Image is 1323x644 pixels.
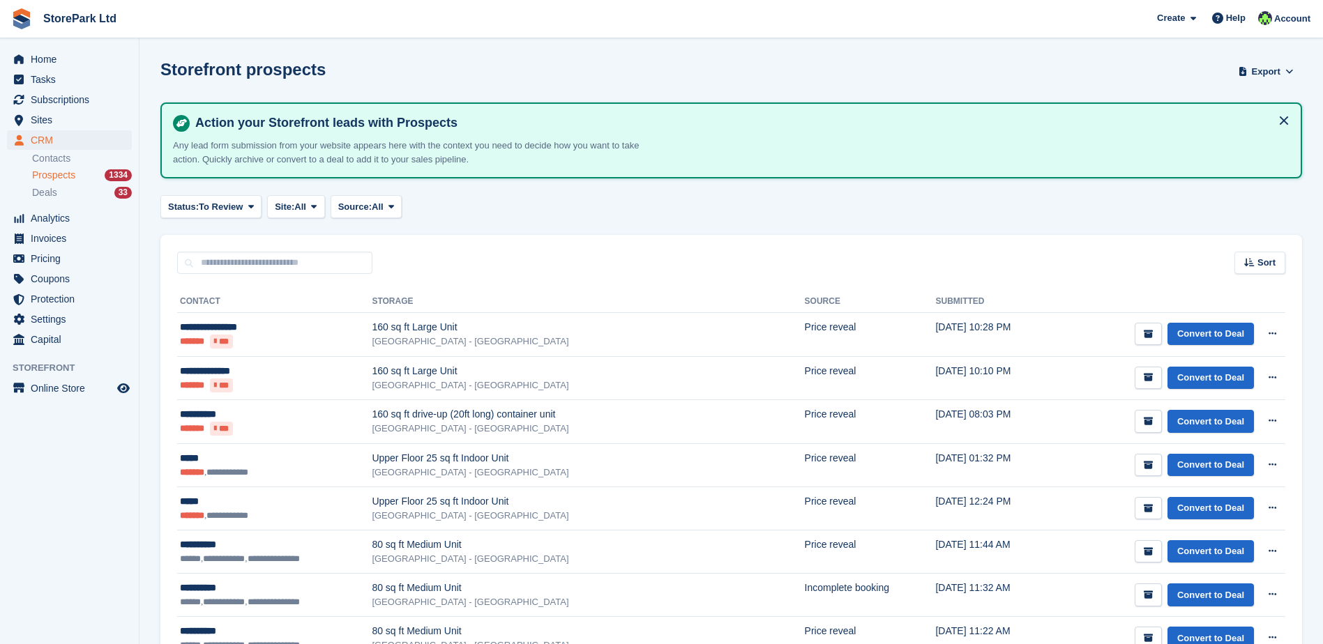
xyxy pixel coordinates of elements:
a: menu [7,90,132,109]
a: menu [7,70,132,89]
span: All [294,200,306,214]
div: 160 sq ft Large Unit [372,364,804,378]
a: Preview store [115,380,132,397]
div: [GEOGRAPHIC_DATA] - [GEOGRAPHIC_DATA] [372,595,804,609]
span: Protection [31,289,114,309]
span: Sort [1257,256,1276,270]
div: [GEOGRAPHIC_DATA] - [GEOGRAPHIC_DATA] [372,552,804,566]
td: Incomplete booking [805,574,936,617]
td: [DATE] 08:03 PM [935,400,1052,444]
div: 33 [114,187,132,199]
a: Convert to Deal [1167,583,1254,606]
a: menu [7,269,132,289]
span: Status: [168,200,199,214]
a: menu [7,110,132,130]
td: Price reveal [805,443,936,486]
td: [DATE] 10:10 PM [935,356,1052,400]
td: [DATE] 11:32 AM [935,574,1052,617]
span: Tasks [31,70,114,89]
td: [DATE] 12:24 PM [935,487,1052,530]
button: Status: To Review [160,195,262,218]
span: Invoices [31,229,114,248]
div: [GEOGRAPHIC_DATA] - [GEOGRAPHIC_DATA] [372,466,804,480]
td: Price reveal [805,356,936,400]
span: Deals [32,186,57,199]
a: Convert to Deal [1167,454,1254,477]
span: Storefront [13,361,139,375]
span: Settings [31,309,114,329]
td: Price reveal [805,530,936,574]
span: Home [31,49,114,69]
span: Prospects [32,169,75,182]
span: Capital [31,330,114,349]
td: [DATE] 10:28 PM [935,313,1052,357]
div: 80 sq ft Medium Unit [372,581,804,595]
div: 160 sq ft Large Unit [372,320,804,335]
a: menu [7,309,132,329]
span: All [372,200,384,214]
span: Pricing [31,249,114,268]
div: [GEOGRAPHIC_DATA] - [GEOGRAPHIC_DATA] [372,378,804,392]
a: menu [7,249,132,268]
h1: Storefront prospects [160,60,326,79]
a: menu [7,49,132,69]
td: Price reveal [805,400,936,444]
div: [GEOGRAPHIC_DATA] - [GEOGRAPHIC_DATA] [372,509,804,523]
a: menu [7,208,132,228]
a: Convert to Deal [1167,323,1254,346]
th: Submitted [935,291,1052,313]
td: [DATE] 01:32 PM [935,443,1052,486]
div: [GEOGRAPHIC_DATA] - [GEOGRAPHIC_DATA] [372,422,804,436]
img: Ryan Mulcahy [1258,11,1272,25]
a: Contacts [32,152,132,165]
span: Export [1252,65,1280,79]
span: CRM [31,130,114,150]
a: Prospects 1334 [32,168,132,183]
span: To Review [199,200,243,214]
span: Online Store [31,378,114,398]
a: StorePark Ltd [38,7,122,30]
span: Site: [275,200,294,214]
a: Convert to Deal [1167,497,1254,520]
a: Convert to Deal [1167,540,1254,563]
a: menu [7,330,132,349]
div: 80 sq ft Medium Unit [372,624,804,638]
h4: Action your Storefront leads with Prospects [190,115,1290,131]
div: 80 sq ft Medium Unit [372,537,804,552]
button: Export [1235,60,1296,83]
div: Upper Floor 25 sq ft Indoor Unit [372,451,804,466]
div: Upper Floor 25 sq ft Indoor Unit [372,494,804,509]
a: menu [7,130,132,150]
span: Sites [31,110,114,130]
span: Create [1157,11,1185,25]
a: menu [7,289,132,309]
span: Analytics [31,208,114,228]
img: stora-icon-8386f47178a22dfd0bd8f6a31ec36ba5ce8667c1dd55bd0f319d3a0aa187defe.svg [11,8,32,29]
div: [GEOGRAPHIC_DATA] - [GEOGRAPHIC_DATA] [372,335,804,348]
div: 160 sq ft drive-up (20ft long) container unit [372,407,804,422]
span: Help [1226,11,1246,25]
span: Coupons [31,269,114,289]
th: Source [805,291,936,313]
span: Source: [338,200,372,214]
a: Deals 33 [32,185,132,200]
p: Any lead form submission from your website appears here with the context you need to decide how y... [173,139,661,166]
td: Price reveal [805,313,936,357]
a: Convert to Deal [1167,410,1254,433]
div: 1334 [105,169,132,181]
a: Convert to Deal [1167,367,1254,390]
th: Contact [177,291,372,313]
span: Account [1274,12,1310,26]
td: Price reveal [805,487,936,530]
button: Site: All [267,195,325,218]
span: Subscriptions [31,90,114,109]
td: [DATE] 11:44 AM [935,530,1052,574]
th: Storage [372,291,804,313]
a: menu [7,229,132,248]
button: Source: All [331,195,402,218]
a: menu [7,378,132,398]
